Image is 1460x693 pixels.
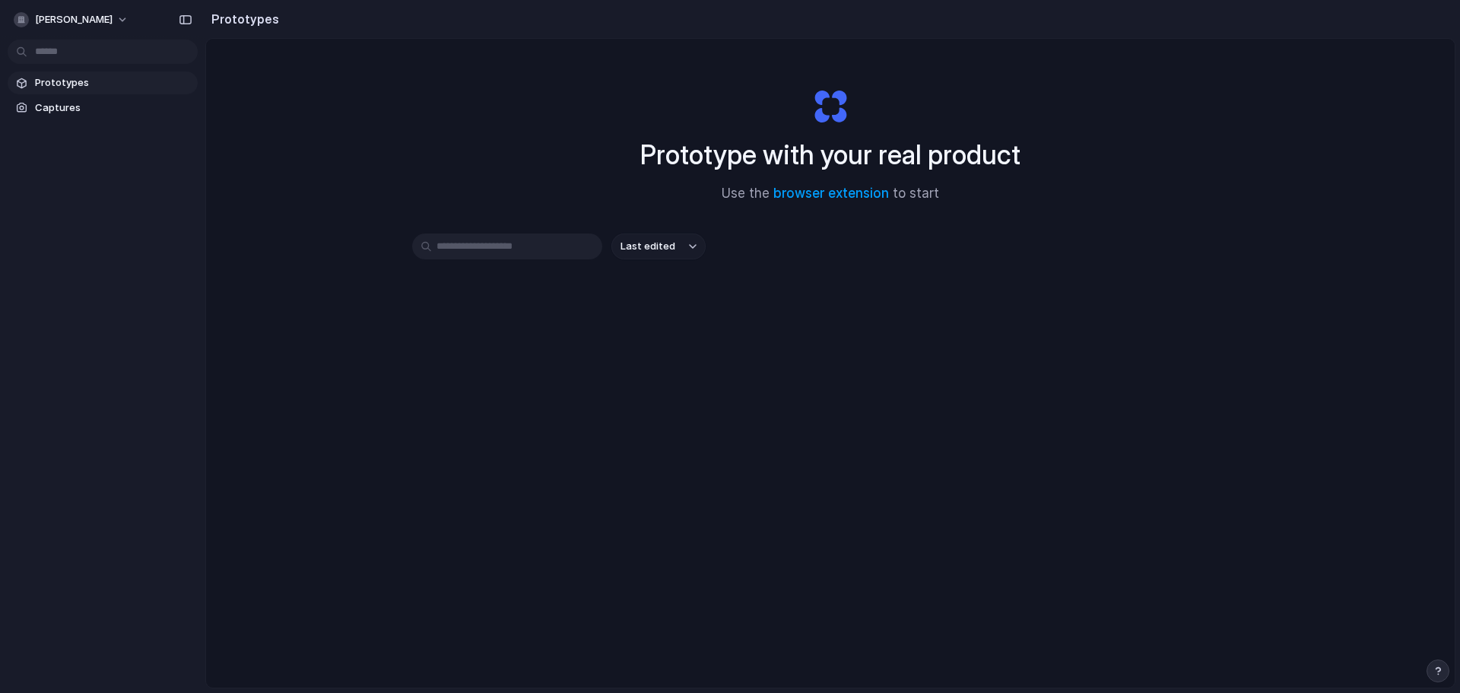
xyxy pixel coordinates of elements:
span: Captures [35,100,192,116]
span: Prototypes [35,75,192,91]
a: browser extension [773,186,889,201]
span: [PERSON_NAME] [35,12,113,27]
h2: Prototypes [205,10,279,28]
span: Use the to start [722,184,939,204]
a: Captures [8,97,198,119]
a: Prototypes [8,72,198,94]
span: Last edited [620,239,675,254]
button: Last edited [611,234,706,259]
h1: Prototype with your real product [640,135,1020,175]
button: [PERSON_NAME] [8,8,136,32]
